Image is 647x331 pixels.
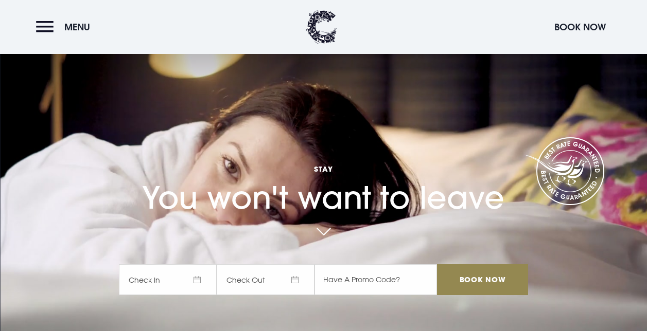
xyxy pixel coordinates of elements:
[549,16,611,38] button: Book Now
[119,142,528,216] h1: You won't want to leave
[314,264,437,295] input: Have A Promo Code?
[64,21,90,33] span: Menu
[306,10,337,44] img: Clandeboye Lodge
[36,16,95,38] button: Menu
[119,164,528,174] span: Stay
[437,264,528,295] input: Book Now
[119,264,217,295] span: Check In
[217,264,314,295] span: Check Out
